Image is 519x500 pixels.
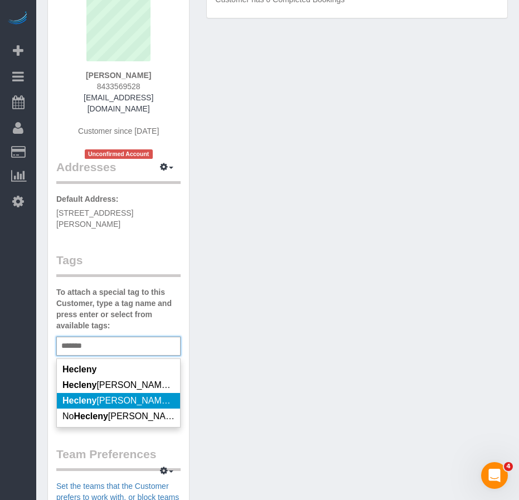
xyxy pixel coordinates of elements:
[62,411,181,421] span: No [PERSON_NAME]
[504,462,513,471] span: 4
[86,71,151,80] strong: [PERSON_NAME]
[74,411,108,421] em: Hecleny
[7,11,29,27] img: Automaid Logo
[56,287,181,331] label: To attach a special tag to this Customer, type a tag name and press enter or select from availabl...
[97,82,140,91] span: 8433569528
[62,396,212,405] span: [PERSON_NAME] requested
[85,149,153,159] span: Unconfirmed Account
[62,396,96,405] em: Hecleny
[62,365,96,374] em: Hecleny
[62,380,96,390] em: Hecleny
[56,446,181,471] legend: Team Preferences
[56,252,181,277] legend: Tags
[78,127,159,135] span: Customer since [DATE]
[56,193,119,205] label: Default Address:
[62,380,208,390] span: [PERSON_NAME] preferred
[481,462,508,489] iframe: Intercom live chat
[84,93,153,113] a: [EMAIL_ADDRESS][DOMAIN_NAME]
[56,208,133,229] span: [STREET_ADDRESS][PERSON_NAME]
